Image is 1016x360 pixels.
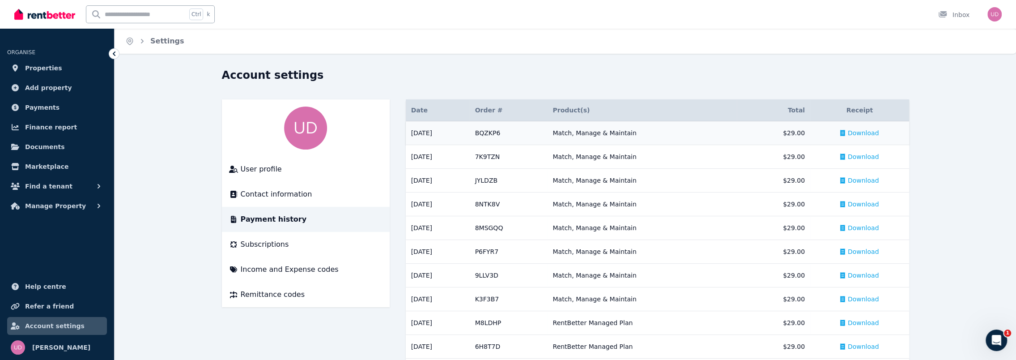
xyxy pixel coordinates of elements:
[469,311,547,335] td: M8LDHP
[229,214,383,225] a: Payment history
[553,129,731,137] div: Match, Manage & Maintain
[25,161,68,172] span: Marketplace
[207,11,210,18] span: k
[25,301,74,312] span: Refer a friend
[1004,330,1011,337] span: 1
[547,99,736,121] th: Product(s)
[553,342,731,351] div: RentBetter Managed Plan
[7,49,35,56] span: ORGANISE
[737,335,810,359] td: $29.00
[469,121,547,145] td: BQZKP6
[848,129,879,137] span: Download
[406,311,470,335] td: [DATE]
[222,68,324,82] h1: Account settings
[469,169,547,193] td: JYLDZB
[7,79,107,97] a: Add property
[7,177,107,195] button: Find a tenant
[7,99,107,116] a: Payments
[229,289,383,300] a: Remittance codes
[986,330,1007,351] iframe: Intercom live chat
[406,99,470,121] th: Date
[406,240,470,264] td: [DATE]
[406,216,470,240] td: [DATE]
[848,247,879,256] span: Download
[25,82,72,93] span: Add property
[406,169,470,193] td: [DATE]
[25,201,86,211] span: Manage Property
[469,335,547,359] td: 6H8T7D
[7,118,107,136] a: Finance report
[7,59,107,77] a: Properties
[229,264,383,275] a: Income and Expense codes
[7,297,107,315] a: Refer a friend
[475,106,502,115] span: Order #
[848,223,879,232] span: Download
[7,138,107,156] a: Documents
[553,318,731,327] div: RentBetter Managed Plan
[406,335,470,359] td: [DATE]
[241,239,289,250] span: Subscriptions
[848,152,879,161] span: Download
[7,158,107,176] a: Marketplace
[241,289,305,300] span: Remittance codes
[553,152,731,161] div: Match, Manage & Maintain
[241,214,307,225] span: Payment history
[229,239,383,250] a: Subscriptions
[284,107,327,150] img: Ursula Davis
[848,176,879,185] span: Download
[553,176,731,185] div: Match, Manage & Maintain
[229,164,383,175] a: User profile
[737,121,810,145] td: $29.00
[406,121,470,145] td: [DATE]
[737,311,810,335] td: $29.00
[737,169,810,193] td: $29.00
[810,99,909,121] th: Receipt
[553,271,731,280] div: Match, Manage & Maintain
[848,342,879,351] span: Download
[737,193,810,216] td: $29.00
[737,145,810,169] td: $29.00
[25,141,65,152] span: Documents
[469,240,547,264] td: P6FYR7
[25,321,85,331] span: Account settings
[32,342,90,353] span: [PERSON_NAME]
[469,145,547,169] td: 7K9TZN
[938,10,969,19] div: Inbox
[25,181,72,192] span: Find a tenant
[406,287,470,311] td: [DATE]
[553,223,731,232] div: Match, Manage & Maintain
[115,29,195,54] nav: Breadcrumb
[737,264,810,287] td: $29.00
[737,240,810,264] td: $29.00
[553,295,731,304] div: Match, Manage & Maintain
[553,247,731,256] div: Match, Manage & Maintain
[7,197,107,215] button: Manage Property
[25,281,66,292] span: Help centre
[469,193,547,216] td: 8NTK8V
[406,264,470,287] td: [DATE]
[189,9,203,20] span: Ctrl
[553,200,731,209] div: Match, Manage & Maintain
[737,99,810,121] th: Total
[25,122,77,133] span: Finance report
[469,264,547,287] td: 9LLV3D
[848,271,879,280] span: Download
[987,7,1002,21] img: Ursula Davis
[150,37,184,45] a: Settings
[469,287,547,311] td: K3F3B7
[7,278,107,296] a: Help centre
[241,264,339,275] span: Income and Expense codes
[406,145,470,169] td: [DATE]
[14,8,75,21] img: RentBetter
[11,340,25,355] img: Ursula Davis
[469,216,547,240] td: 8MSGQQ
[737,287,810,311] td: $29.00
[241,164,282,175] span: User profile
[25,63,62,73] span: Properties
[7,317,107,335] a: Account settings
[229,189,383,200] a: Contact information
[241,189,312,200] span: Contact information
[848,318,879,327] span: Download
[737,216,810,240] td: $29.00
[406,193,470,216] td: [DATE]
